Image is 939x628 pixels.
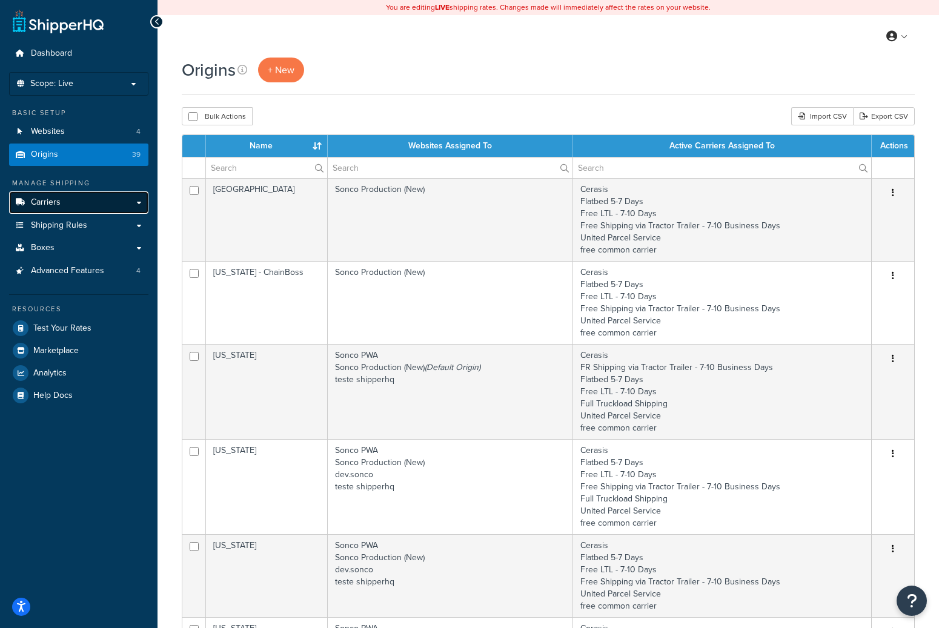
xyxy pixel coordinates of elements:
[31,243,55,253] span: Boxes
[328,261,573,344] td: Sonco Production (New)
[206,178,328,261] td: [GEOGRAPHIC_DATA]
[136,127,141,137] span: 4
[573,439,872,534] td: Cerasis Flatbed 5-7 Days Free LTL - 7-10 Days Free Shipping via Tractor Trailer - 7-10 Business D...
[791,107,853,125] div: Import CSV
[328,534,573,617] td: Sonco PWA Sonco Production (New) dev.sonco teste shipperhq
[425,361,480,374] i: (Default Origin)
[9,385,148,406] a: Help Docs
[573,261,872,344] td: Cerasis Flatbed 5-7 Days Free LTL - 7-10 Days Free Shipping via Tractor Trailer - 7-10 Business D...
[182,58,236,82] h1: Origins
[9,108,148,118] div: Basic Setup
[573,135,872,157] th: Active Carriers Assigned To
[328,344,573,439] td: Sonco PWA Sonco Production (New) teste shipperhq
[853,107,915,125] a: Export CSV
[182,107,253,125] button: Bulk Actions
[136,266,141,276] span: 4
[206,135,328,157] th: Name : activate to sort column ascending
[31,266,104,276] span: Advanced Features
[9,144,148,166] li: Origins
[13,9,104,33] a: ShipperHQ Home
[9,340,148,362] a: Marketplace
[573,178,872,261] td: Cerasis Flatbed 5-7 Days Free LTL - 7-10 Days Free Shipping via Tractor Trailer - 7-10 Business D...
[132,150,141,160] span: 39
[206,439,328,534] td: [US_STATE]
[897,586,927,616] button: Open Resource Center
[258,58,304,82] a: + New
[872,135,914,157] th: Actions
[33,323,91,334] span: Test Your Rates
[9,191,148,214] a: Carriers
[9,144,148,166] a: Origins 39
[9,121,148,143] a: Websites 4
[206,157,327,178] input: Search
[9,42,148,65] a: Dashboard
[206,344,328,439] td: [US_STATE]
[573,534,872,617] td: Cerasis Flatbed 5-7 Days Free LTL - 7-10 Days Free Shipping via Tractor Trailer - 7-10 Business D...
[9,178,148,188] div: Manage Shipping
[573,157,871,178] input: Search
[9,237,148,259] a: Boxes
[9,260,148,282] li: Advanced Features
[328,439,573,534] td: Sonco PWA Sonco Production (New) dev.sonco teste shipperhq
[268,63,294,77] span: + New
[31,48,72,59] span: Dashboard
[573,344,872,439] td: Cerasis FR Shipping via Tractor Trailer - 7-10 Business Days Flatbed 5-7 Days Free LTL - 7-10 Day...
[9,317,148,339] a: Test Your Rates
[31,150,58,160] span: Origins
[328,178,573,261] td: Sonco Production (New)
[31,220,87,231] span: Shipping Rules
[206,534,328,617] td: [US_STATE]
[9,214,148,237] a: Shipping Rules
[328,135,573,157] th: Websites Assigned To
[33,391,73,401] span: Help Docs
[9,304,148,314] div: Resources
[435,2,450,13] b: LIVE
[9,260,148,282] a: Advanced Features 4
[328,157,572,178] input: Search
[9,121,148,143] li: Websites
[33,346,79,356] span: Marketplace
[31,127,65,137] span: Websites
[9,362,148,384] a: Analytics
[30,79,73,89] span: Scope: Live
[31,197,61,208] span: Carriers
[206,261,328,344] td: [US_STATE] - ChainBoss
[33,368,67,378] span: Analytics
